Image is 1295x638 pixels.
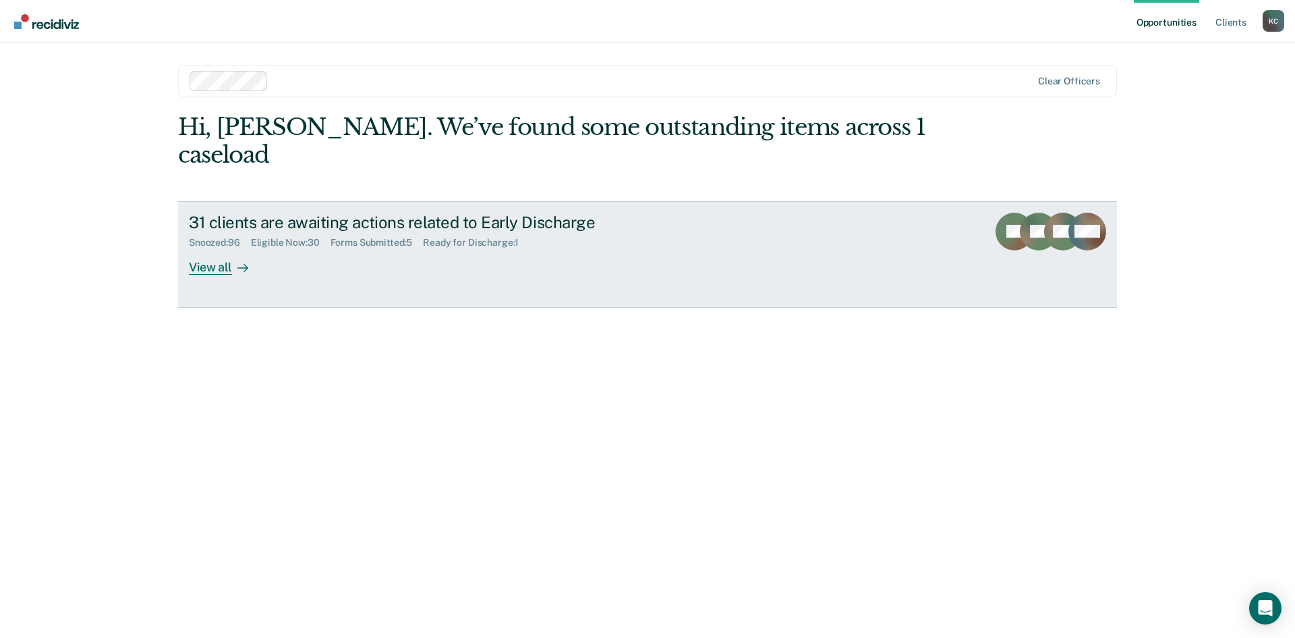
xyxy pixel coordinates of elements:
[1038,76,1100,87] div: Clear officers
[14,14,79,29] img: Recidiviz
[1249,592,1282,624] div: Open Intercom Messenger
[178,201,1117,308] a: 31 clients are awaiting actions related to Early DischargeSnoozed:96Eligible Now:30Forms Submitte...
[251,237,330,248] div: Eligible Now : 30
[330,237,424,248] div: Forms Submitted : 5
[178,113,929,169] div: Hi, [PERSON_NAME]. We’ve found some outstanding items across 1 caseload
[189,248,264,275] div: View all
[189,237,251,248] div: Snoozed : 96
[1263,10,1284,32] button: Profile dropdown button
[1263,10,1284,32] div: K C
[423,237,529,248] div: Ready for Discharge : 1
[189,213,662,232] div: 31 clients are awaiting actions related to Early Discharge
